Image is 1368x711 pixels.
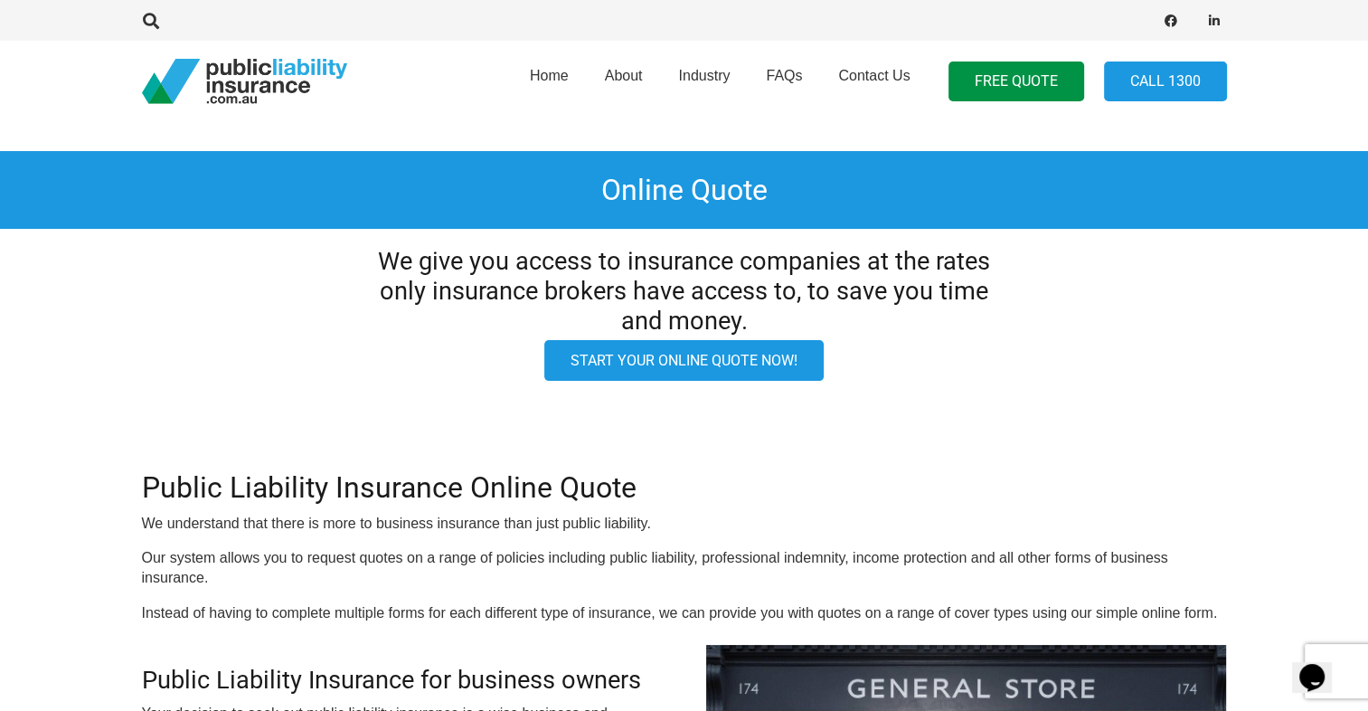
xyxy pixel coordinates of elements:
[142,514,1227,534] p: We understand that there is more to business insurance than just public liability.
[766,68,802,83] span: FAQs
[142,666,663,696] h3: Public Liability Insurance for business owners
[362,247,1006,336] h3: We give you access to insurance companies at the rates only insurance brokers have access to, to ...
[142,59,347,104] a: pli_logotransparent
[1292,639,1350,693] iframe: chat widget
[1202,8,1227,33] a: LinkedIn
[142,470,1227,505] h2: Public Liability Insurance Online Quote
[512,35,587,128] a: Home
[530,68,569,83] span: Home
[678,68,730,83] span: Industry
[587,35,661,128] a: About
[748,35,820,128] a: FAQs
[605,68,643,83] span: About
[1104,62,1227,102] a: Call 1300
[544,340,824,381] a: Start your online quote now!
[948,62,1084,102] a: FREE QUOTE
[1158,8,1184,33] a: Facebook
[134,13,170,29] a: Search
[142,548,1227,589] p: Our system allows you to request quotes on a range of policies including public liability, profes...
[660,35,748,128] a: Industry
[820,35,928,128] a: Contact Us
[838,68,910,83] span: Contact Us
[142,603,1227,623] p: Instead of having to complete multiple forms for each different type of insurance, we can provide...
